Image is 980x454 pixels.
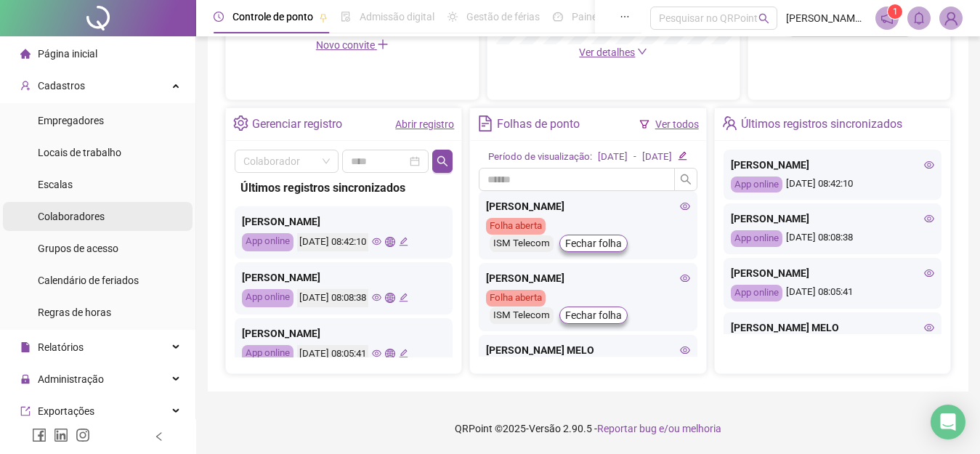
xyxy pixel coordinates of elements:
span: Fechar folha [565,307,622,323]
span: edit [399,237,408,246]
span: eye [372,349,381,358]
span: left [154,431,164,442]
div: Últimos registros sincronizados [741,112,902,137]
span: Escalas [38,179,73,190]
span: setting [233,115,248,131]
div: [DATE] 08:08:38 [297,289,368,307]
span: plus [377,38,389,50]
div: [PERSON_NAME] [486,198,689,214]
div: ISM Telecom [490,307,554,324]
span: search [437,155,448,167]
span: linkedin [54,428,68,442]
span: Versão [529,423,561,434]
div: App online [242,289,293,307]
span: file [20,341,31,352]
img: 79314 [940,7,962,29]
span: export [20,405,31,416]
span: eye [680,273,690,283]
div: Folhas de ponto [497,112,580,137]
span: dashboard [553,12,563,22]
span: Cadastros [38,80,85,92]
div: [DATE] 08:05:41 [297,345,368,363]
div: [DATE] 08:05:41 [731,285,934,301]
span: filter [639,119,649,129]
span: Grupos de acesso [38,243,118,254]
span: ellipsis [620,12,630,22]
div: Open Intercom Messenger [931,405,965,439]
span: Admissão digital [360,11,434,23]
span: Ver detalhes [579,46,635,58]
span: eye [680,345,690,355]
span: pushpin [319,13,328,22]
div: [PERSON_NAME] [242,269,445,285]
button: Fechar folha [559,307,628,324]
div: Folha aberta [486,218,546,235]
div: Últimos registros sincronizados [240,179,447,197]
div: [DATE] 08:08:38 [731,230,934,247]
span: edit [399,349,408,358]
div: App online [731,230,782,247]
span: search [680,174,692,185]
span: Exportações [38,405,94,417]
div: Período de visualização: [488,150,592,165]
span: instagram [76,428,90,442]
a: Ver todos [655,118,699,130]
span: clock-circle [214,12,224,22]
span: Gestão de férias [466,11,540,23]
div: [PERSON_NAME] [731,157,934,173]
sup: 1 [888,4,902,19]
span: Relatórios [38,341,84,353]
span: 1 [893,7,898,17]
span: [PERSON_NAME] - ISM Telecom [786,10,867,26]
a: Ver detalhes down [579,46,647,58]
span: Reportar bug e/ou melhoria [597,423,721,434]
span: file-text [477,115,493,131]
div: [DATE] 08:42:10 [731,177,934,193]
footer: QRPoint © 2025 - 2.90.5 - [196,403,980,454]
div: Gerenciar registro [252,112,342,137]
span: facebook [32,428,46,442]
div: Folha aberta [486,290,546,307]
span: Locais de trabalho [38,147,121,158]
div: [DATE] [642,150,672,165]
span: bell [912,12,926,25]
span: Novo convite [316,39,389,51]
div: App online [242,345,293,363]
span: team [722,115,737,131]
span: down [637,46,647,57]
span: Empregadores [38,115,104,126]
span: global [385,349,394,358]
span: eye [924,214,934,224]
div: [PERSON_NAME] [731,211,934,227]
span: Administração [38,373,104,385]
span: user-add [20,80,31,90]
span: eye [372,237,381,246]
span: Regras de horas [38,307,111,318]
span: sun [448,12,458,22]
div: - [633,150,636,165]
a: Abrir registro [395,118,454,130]
span: global [385,237,394,246]
span: eye [924,160,934,170]
button: Fechar folha [559,235,628,252]
span: global [385,293,394,302]
span: file-done [341,12,351,22]
div: [PERSON_NAME] [731,265,934,281]
div: [PERSON_NAME] MELO [731,320,934,336]
div: [PERSON_NAME] [242,325,445,341]
span: lock [20,373,31,384]
span: eye [680,201,690,211]
div: App online [242,233,293,251]
span: Controle de ponto [232,11,313,23]
span: search [758,13,769,24]
div: [PERSON_NAME] [242,214,445,230]
span: Página inicial [38,48,97,60]
span: notification [880,12,894,25]
span: Painel do DP [572,11,628,23]
span: Colaboradores [38,211,105,222]
div: App online [731,285,782,301]
span: eye [924,323,934,333]
span: home [20,48,31,58]
div: [PERSON_NAME] [486,270,689,286]
span: edit [399,293,408,302]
